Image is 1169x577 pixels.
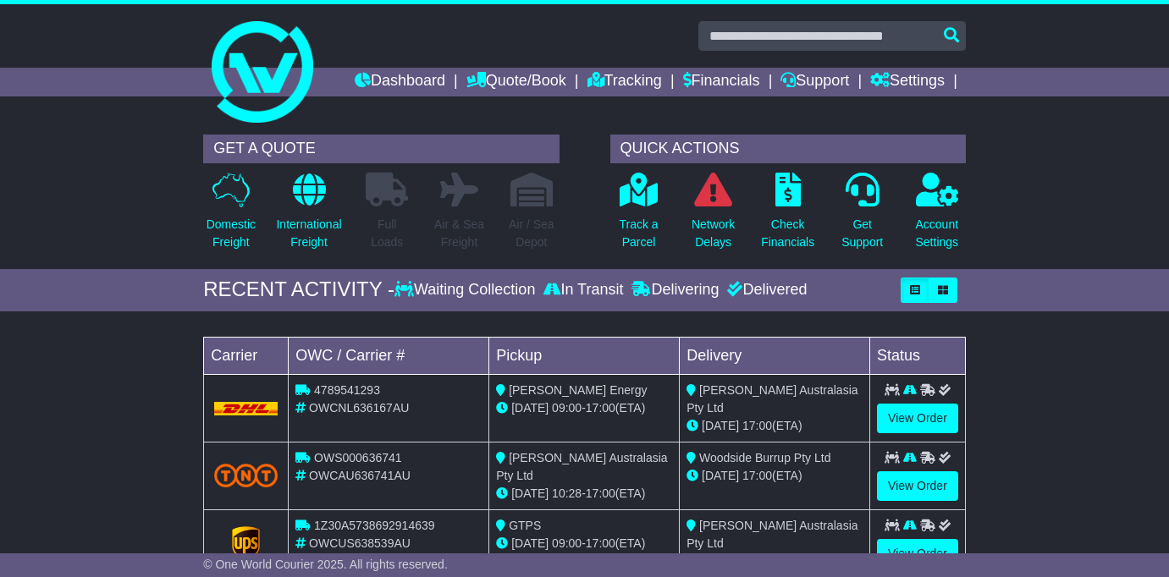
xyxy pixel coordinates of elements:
[723,281,807,299] div: Delivered
[539,281,627,299] div: In Transit
[203,558,448,571] span: © One World Courier 2025. All rights reserved.
[761,216,814,251] p: Check Financials
[394,281,539,299] div: Waiting Collection
[627,281,723,299] div: Delivering
[687,417,863,435] div: (ETA)
[618,172,659,261] a: Track aParcel
[841,216,883,251] p: Get Support
[214,402,278,415] img: DHL.png
[586,536,615,550] span: 17:00
[914,172,959,261] a: AccountSettings
[841,172,884,261] a: GetSupport
[687,552,863,570] div: (ETA)
[692,216,735,251] p: Network Delays
[687,383,857,415] span: [PERSON_NAME] Australasia Pty Ltd
[586,486,615,500] span: 17:00
[619,216,658,251] p: Track a Parcel
[870,68,945,96] a: Settings
[552,486,582,500] span: 10:28
[509,383,647,397] span: [PERSON_NAME] Energy
[687,519,857,550] span: [PERSON_NAME] Australasia Pty Ltd
[203,278,394,302] div: RECENT ACTIVITY -
[870,337,966,374] td: Status
[314,383,380,397] span: 4789541293
[314,519,434,532] span: 1Z30A5738692914639
[309,469,411,482] span: OWCAU636741AU
[309,401,409,415] span: OWCNL636167AU
[275,172,342,261] a: InternationalFreight
[509,216,554,251] p: Air / Sea Depot
[206,172,256,261] a: DomesticFreight
[314,451,402,464] span: OWS000636741
[587,68,662,96] a: Tracking
[207,216,256,251] p: Domestic Freight
[915,216,958,251] p: Account Settings
[511,401,549,415] span: [DATE]
[509,519,541,532] span: GTPS
[680,337,870,374] td: Delivery
[214,464,278,486] img: TNT_Domestic.png
[552,401,582,415] span: 09:00
[366,216,408,251] p: Full Loads
[204,337,289,374] td: Carrier
[687,467,863,485] div: (ETA)
[496,535,672,552] div: - (ETA)
[877,471,958,501] a: View Order
[610,135,966,163] div: QUICK ACTIONS
[702,419,739,432] span: [DATE]
[489,337,680,374] td: Pickup
[496,485,672,503] div: - (ETA)
[466,68,566,96] a: Quote/Book
[355,68,445,96] a: Dashboard
[742,469,772,482] span: 17:00
[203,135,559,163] div: GET A QUOTE
[742,419,772,432] span: 17:00
[434,216,484,251] p: Air & Sea Freight
[780,68,849,96] a: Support
[877,404,958,433] a: View Order
[496,451,667,482] span: [PERSON_NAME] Australasia Pty Ltd
[496,399,672,417] div: - (ETA)
[276,216,341,251] p: International Freight
[511,536,549,550] span: [DATE]
[691,172,736,261] a: NetworkDelays
[309,536,411,550] span: OWCUS638539AU
[760,172,815,261] a: CheckFinancials
[699,451,830,464] span: Woodside Burrup Pty Ltd
[552,536,582,550] span: 09:00
[232,526,261,560] img: GetCarrierServiceLogo
[586,401,615,415] span: 17:00
[702,469,739,482] span: [DATE]
[289,337,489,374] td: OWC / Carrier #
[877,539,958,569] a: View Order
[511,486,549,500] span: [DATE]
[683,68,760,96] a: Financials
